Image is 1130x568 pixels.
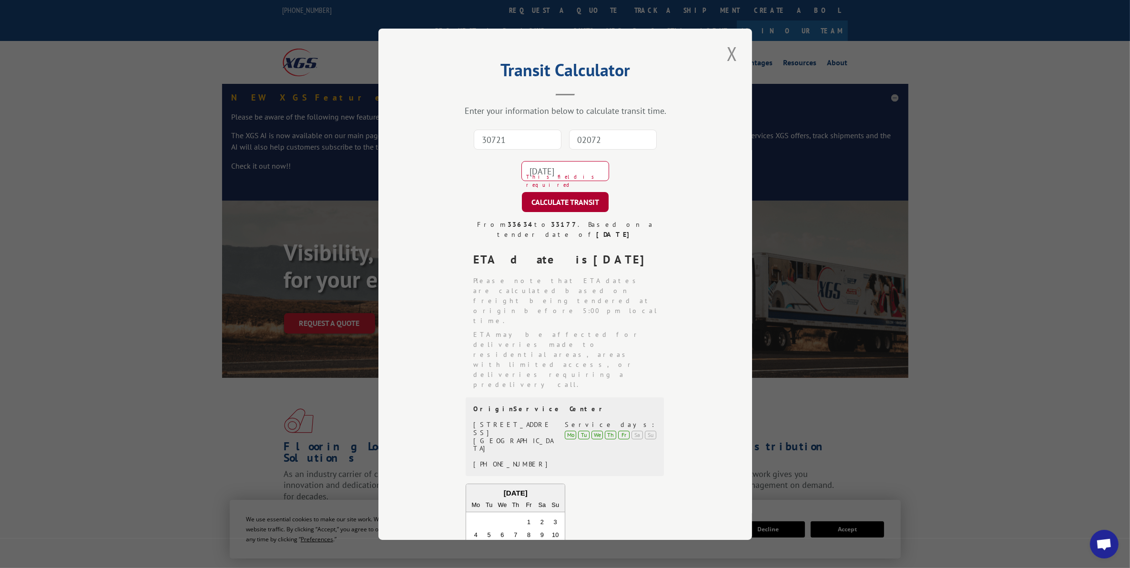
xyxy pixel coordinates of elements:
[522,192,609,212] button: CALCULATE TRANSIT
[550,220,577,229] strong: 33177
[473,460,554,468] div: [PHONE_NUMBER]
[605,430,616,439] div: Th
[507,220,534,229] strong: 33634
[470,499,481,511] div: Mo
[1090,530,1119,558] a: Open chat
[496,499,508,511] div: We
[426,63,704,81] h2: Transit Calculator
[509,529,521,541] div: Choose Thursday, August 7th, 2025
[473,276,665,326] li: Please note that ETA dates are calculated based on freight being tendered at origin before 5:00 p...
[526,173,609,189] span: This field is required
[536,516,548,527] div: Choose Saturday, August 2nd, 2025
[596,230,633,239] strong: [DATE]
[473,251,665,268] div: ETA date is
[521,161,609,181] input: Tender Date
[591,430,603,439] div: We
[466,220,665,240] div: From to . Based on a tender date of
[473,421,554,437] div: [STREET_ADDRESS]
[509,499,521,511] div: Th
[470,529,481,541] div: Choose Monday, August 4th, 2025
[466,487,565,498] div: [DATE]
[473,330,665,390] li: ETA may be affected for deliveries made to residential areas, areas with limited access, or deliv...
[496,529,508,541] div: Choose Wednesday, August 6th, 2025
[550,499,561,511] div: Su
[618,430,630,439] div: Fr
[550,516,561,527] div: Choose Sunday, August 3rd, 2025
[474,130,561,150] input: Origin Zip
[550,529,561,541] div: Choose Sunday, August 10th, 2025
[569,130,657,150] input: Dest. Zip
[578,430,590,439] div: Tu
[565,430,576,439] div: Mo
[473,436,554,453] div: [GEOGRAPHIC_DATA]
[483,529,495,541] div: Choose Tuesday, August 5th, 2025
[565,421,656,429] div: Service days:
[483,499,495,511] div: Tu
[536,499,548,511] div: Sa
[523,516,534,527] div: Choose Friday, August 1st, 2025
[523,529,534,541] div: Choose Friday, August 8th, 2025
[724,41,740,67] button: Close modal
[426,105,704,116] div: Enter your information below to calculate transit time.
[645,430,656,439] div: Su
[593,252,652,267] strong: [DATE]
[631,430,643,439] div: Sa
[536,529,548,541] div: Choose Saturday, August 9th, 2025
[523,499,534,511] div: Fr
[473,405,656,413] div: Origin Service Center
